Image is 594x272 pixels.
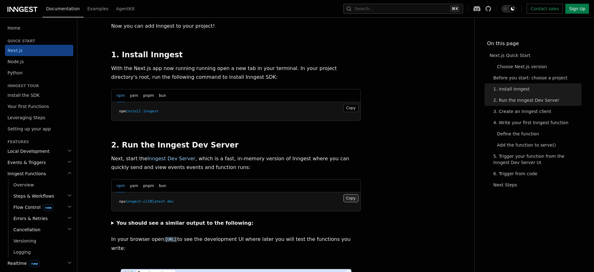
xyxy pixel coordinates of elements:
a: Overview [11,179,73,190]
button: Toggle dark mode [501,5,516,12]
span: 4. Write your first Inngest function [493,120,568,126]
button: npm [117,180,125,192]
button: Flow Controlnew [11,202,73,213]
a: 1. Install Inngest [111,50,183,59]
span: Setting up your app [7,126,51,131]
a: Next Steps [491,179,582,190]
span: npm [119,109,126,113]
a: Logging [11,246,73,258]
span: new [29,260,40,267]
a: Next.js Quick Start [487,50,582,61]
button: bun [159,89,166,102]
span: 2. Run the Inngest Dev Server [493,97,559,103]
span: Quick start [5,39,35,44]
button: Events & Triggers [5,157,73,168]
strong: You should see a similar output to the following: [116,220,253,226]
span: Your first Functions [7,104,49,109]
a: [URL] [164,236,177,242]
a: Define the function [495,128,582,139]
span: inngest [143,109,158,113]
span: 5. Trigger your function from the Inngest Dev Server UI [493,153,582,166]
h4: On this page [487,40,582,50]
button: Search...⌘K [343,4,463,14]
span: Features [5,139,29,144]
a: Node.js [5,56,73,67]
button: Local Development [5,146,73,157]
span: npx [119,199,126,204]
p: With the Next.js app now running running open a new tab in your terminal. In your project directo... [111,64,361,82]
span: Python [7,70,23,75]
a: Home [5,22,73,34]
span: Examples [87,6,109,11]
button: Realtimenew [5,258,73,269]
span: Add the function to serve() [497,142,556,148]
span: dev [167,199,174,204]
span: Steps & Workflows [11,193,54,199]
a: 2. Run the Inngest Dev Server [491,95,582,106]
div: Inngest Functions [5,179,73,258]
span: 3. Create an Inngest client [493,108,551,115]
button: yarn [130,89,138,102]
span: AgentKit [116,6,135,11]
button: Errors & Retries [11,213,73,224]
a: AgentKit [112,2,138,17]
span: Leveraging Steps [7,115,46,120]
kbd: ⌘K [451,6,459,12]
span: 6. Trigger from code [493,171,537,177]
a: Examples [84,2,112,17]
a: 2. Run the Inngest Dev Server [111,141,239,149]
p: Now you can add Inngest to your project! [111,22,361,30]
a: 4. Write your first Inngest function [491,117,582,128]
a: Inngest Dev Server [147,156,196,162]
a: 5. Trigger your function from the Inngest Dev Server UI [491,151,582,168]
button: pnpm [143,180,154,192]
span: Node.js [7,59,24,64]
a: Leveraging Steps [5,112,73,123]
a: Before you start: choose a project [491,72,582,83]
a: 3. Create an Inngest client [491,106,582,117]
button: pnpm [143,89,154,102]
span: Versioning [13,238,36,243]
span: Errors & Retries [11,215,48,222]
span: Before you start: choose a project [493,75,567,81]
span: Overview [13,182,34,187]
button: Copy [343,104,358,112]
a: Python [5,67,73,78]
span: install [126,109,141,113]
a: Add the function to serve() [495,139,582,151]
span: Events & Triggers [5,159,46,166]
span: Define the function [497,131,539,137]
span: Inngest Functions [5,171,46,177]
summary: You should see a similar output to the following: [111,219,361,227]
button: yarn [130,180,138,192]
p: In your browser open to see the development UI where later you will test the functions you write: [111,235,361,253]
a: Setting up your app [5,123,73,134]
a: Install the SDK [5,90,73,101]
span: Next.js [7,48,22,53]
a: Documentation [42,2,84,17]
span: Realtime [5,260,40,266]
button: Copy [343,194,358,202]
a: 1. Install Inngest [491,83,582,95]
button: Inngest Functions [5,168,73,179]
span: Install the SDK [7,93,40,98]
button: Cancellation [11,224,73,235]
a: Versioning [11,235,73,246]
span: Home [7,25,20,31]
a: Sign Up [565,4,589,14]
span: new [43,204,53,211]
button: bun [159,180,166,192]
a: Your first Functions [5,101,73,112]
span: Documentation [46,6,80,11]
p: Next, start the , which is a fast, in-memory version of Inngest where you can quickly send and vi... [111,154,361,172]
a: 6. Trigger from code [491,168,582,179]
span: Local Development [5,148,50,154]
a: Choose Next.js version [495,61,582,72]
span: Next Steps [493,182,517,188]
a: Contact sales [527,4,563,14]
span: 1. Install Inngest [493,86,530,92]
span: Cancellation [11,227,41,233]
a: Next.js [5,45,73,56]
span: Flow Control [11,204,53,210]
